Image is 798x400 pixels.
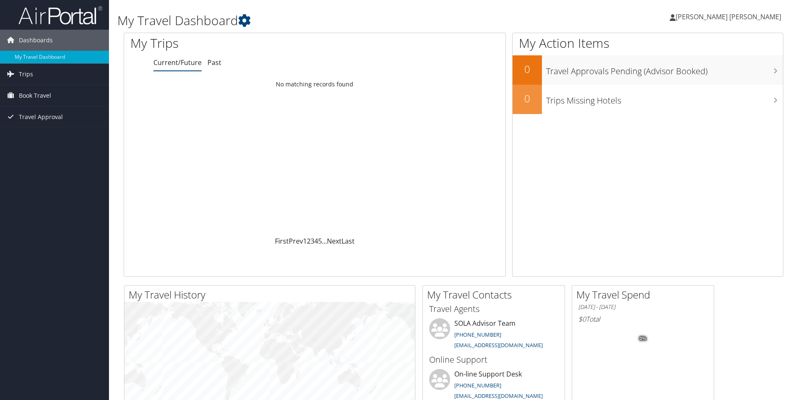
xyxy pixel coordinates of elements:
a: 0Travel Approvals Pending (Advisor Booked) [513,55,783,85]
span: Travel Approval [19,106,63,127]
h2: 0 [513,91,542,106]
span: Trips [19,64,33,85]
a: [PHONE_NUMBER] [454,331,501,338]
h1: My Trips [130,34,340,52]
a: [EMAIL_ADDRESS][DOMAIN_NAME] [454,392,543,400]
a: 1 [303,236,307,246]
a: Prev [289,236,303,246]
a: [PHONE_NUMBER] [454,382,501,389]
h2: My Travel Contacts [427,288,565,302]
a: 2 [307,236,311,246]
h3: Travel Approvals Pending (Advisor Booked) [546,61,783,77]
li: SOLA Advisor Team [425,318,562,353]
a: Last [342,236,355,246]
tspan: 0% [640,336,646,341]
td: No matching records found [124,77,505,92]
h2: My Travel History [129,288,415,302]
a: [PERSON_NAME] [PERSON_NAME] [670,4,790,29]
a: 5 [318,236,322,246]
a: 3 [311,236,314,246]
h2: 0 [513,62,542,76]
h2: My Travel Spend [576,288,714,302]
span: $0 [578,314,586,324]
a: 0Trips Missing Hotels [513,85,783,114]
a: Next [327,236,342,246]
h3: Online Support [429,354,558,366]
span: Dashboards [19,30,53,51]
img: airportal-logo.png [18,5,102,25]
h3: Trips Missing Hotels [546,91,783,106]
a: Current/Future [153,58,202,67]
a: 4 [314,236,318,246]
a: [EMAIL_ADDRESS][DOMAIN_NAME] [454,341,543,349]
h6: Total [578,314,707,324]
h6: [DATE] - [DATE] [578,303,707,311]
a: Past [207,58,221,67]
h3: Travel Agents [429,303,558,315]
span: [PERSON_NAME] [PERSON_NAME] [676,12,781,21]
a: First [275,236,289,246]
h1: My Action Items [513,34,783,52]
span: Book Travel [19,85,51,106]
span: … [322,236,327,246]
h1: My Travel Dashboard [117,12,565,29]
